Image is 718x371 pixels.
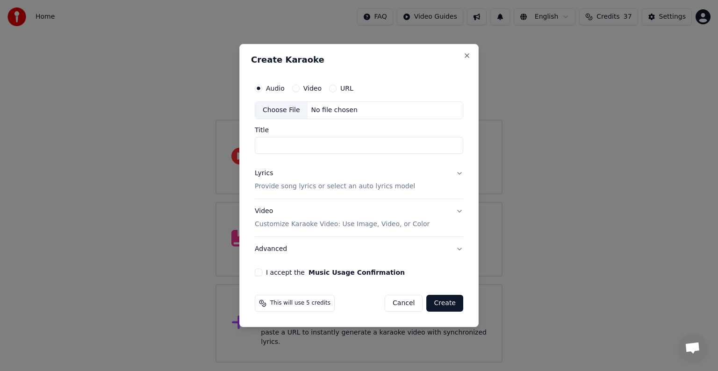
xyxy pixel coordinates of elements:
[255,127,463,133] label: Title
[426,295,463,312] button: Create
[255,102,308,119] div: Choose File
[340,85,353,92] label: URL
[255,161,463,199] button: LyricsProvide song lyrics or select an auto lyrics model
[255,220,430,229] p: Customize Karaoke Video: Use Image, Video, or Color
[255,199,463,236] button: VideoCustomize Karaoke Video: Use Image, Video, or Color
[255,207,430,229] div: Video
[309,269,405,276] button: I accept the
[270,300,330,307] span: This will use 5 credits
[255,169,273,178] div: Lyrics
[308,106,361,115] div: No file chosen
[266,85,285,92] label: Audio
[385,295,423,312] button: Cancel
[255,237,463,261] button: Advanced
[255,182,415,191] p: Provide song lyrics or select an auto lyrics model
[266,269,405,276] label: I accept the
[303,85,322,92] label: Video
[251,56,467,64] h2: Create Karaoke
